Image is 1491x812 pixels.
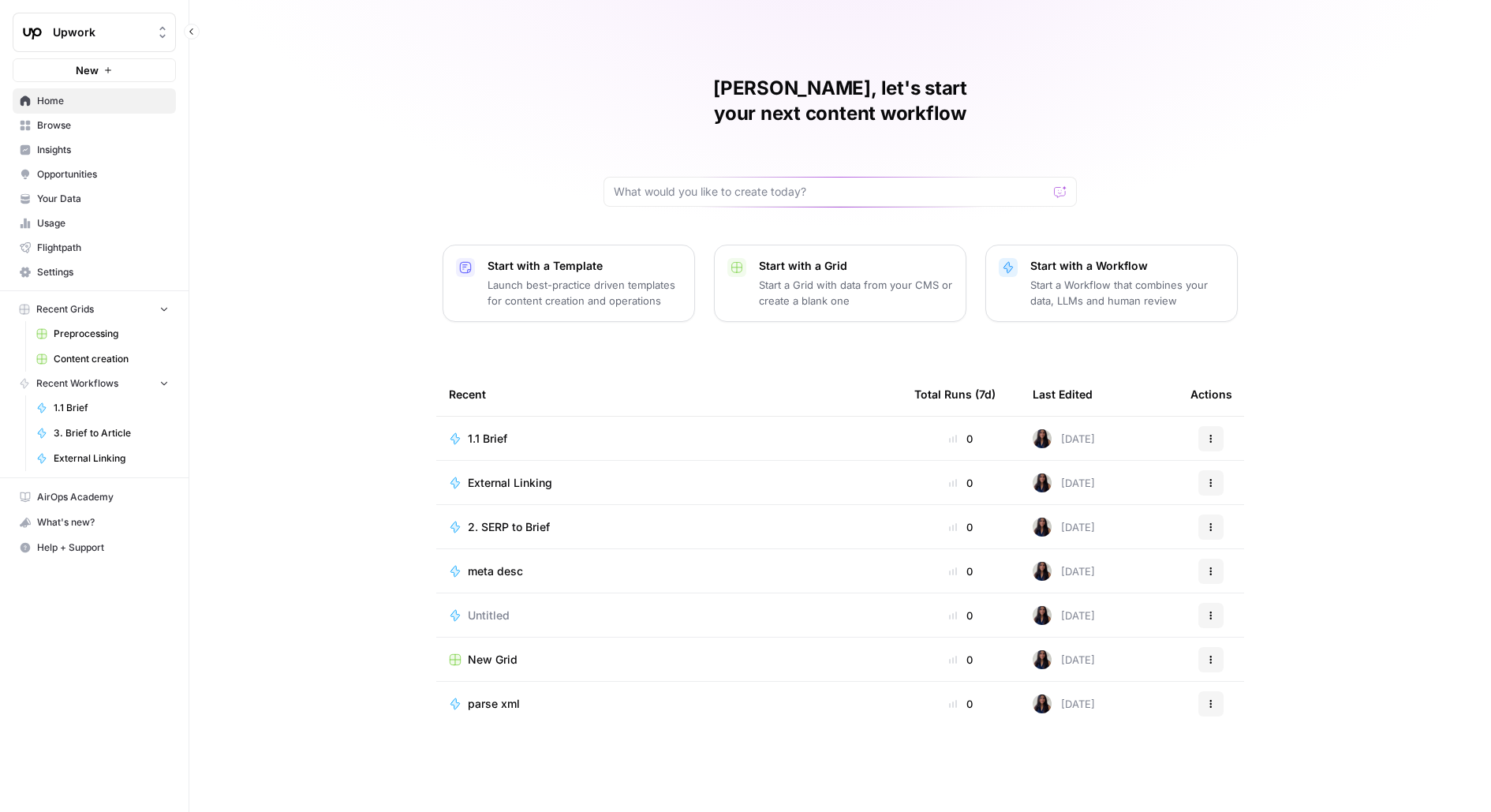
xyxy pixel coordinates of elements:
[449,475,889,491] a: External Linking
[13,511,175,534] div: What's new?
[914,519,1007,535] div: 0
[468,563,523,579] span: meta desc
[914,608,1007,623] div: 0
[468,652,518,668] span: New Grid
[1030,258,1224,274] p: Start with a Workflow
[1030,277,1224,309] p: Start a Workflow that combines your data, LLMs and human review
[13,260,176,285] a: Settings
[1033,429,1052,448] img: rox323kbkgutb4wcij4krxobkpon
[449,652,889,668] a: New Grid
[449,696,889,712] a: parse xml
[1033,473,1052,492] img: rox323kbkgutb4wcij4krxobkpon
[914,652,1007,668] div: 0
[13,297,176,321] button: Recent Grids
[54,352,169,366] span: Content creation
[13,372,176,395] button: Recent Workflows
[37,118,169,133] span: Browse
[13,510,176,535] button: What's new?
[37,167,169,181] span: Opportunities
[914,563,1007,579] div: 0
[37,192,169,206] span: Your Data
[37,216,169,230] span: Usage
[468,475,552,491] span: External Linking
[1033,473,1095,492] div: [DATE]
[985,245,1238,322] button: Start with a WorkflowStart a Workflow that combines your data, LLMs and human review
[468,696,520,712] span: parse xml
[76,62,99,78] span: New
[449,563,889,579] a: meta desc
[29,346,176,372] a: Content creation
[13,88,176,114] a: Home
[1033,562,1052,581] img: rox323kbkgutb4wcij4krxobkpon
[914,696,1007,712] div: 0
[488,277,682,309] p: Launch best-practice driven templates for content creation and operations
[13,535,176,560] button: Help + Support
[1033,562,1095,581] div: [DATE]
[603,76,1077,126] h1: [PERSON_NAME], let's start your next content workflow
[468,431,507,447] span: 1.1 Brief
[759,277,953,309] p: Start a Grid with data from your CMS or create a blank one
[1190,372,1232,416] div: Actions
[1033,650,1052,669] img: rox323kbkgutb4wcij4krxobkpon
[914,475,1007,491] div: 0
[449,608,889,623] a: Untitled
[914,431,1007,447] div: 0
[13,211,176,236] a: Usage
[54,426,169,440] span: 3. Brief to Article
[37,541,169,555] span: Help + Support
[13,162,176,187] a: Opportunities
[54,401,169,415] span: 1.1 Brief
[914,372,996,416] div: Total Runs (7d)
[1033,650,1095,669] div: [DATE]
[13,485,176,510] a: AirOps Academy
[468,519,550,535] span: 2. SERP to Brief
[13,13,176,52] button: Workspace: Upwork
[37,143,169,157] span: Insights
[1033,429,1095,448] div: [DATE]
[1033,606,1095,625] div: [DATE]
[759,258,953,274] p: Start with a Grid
[36,376,118,391] span: Recent Workflows
[1033,518,1052,537] img: rox323kbkgutb4wcij4krxobkpon
[29,321,176,346] a: Preprocessing
[13,137,176,163] a: Insights
[468,608,510,623] span: Untitled
[449,431,889,447] a: 1.1 Brief
[18,18,47,47] img: Upwork Logo
[37,490,169,504] span: AirOps Academy
[36,302,94,316] span: Recent Grids
[29,446,176,471] a: External Linking
[1033,694,1052,713] img: rox323kbkgutb4wcij4krxobkpon
[1033,694,1095,713] div: [DATE]
[29,421,176,446] a: 3. Brief to Article
[1033,606,1052,625] img: rox323kbkgutb4wcij4krxobkpon
[443,245,695,322] button: Start with a TemplateLaunch best-practice driven templates for content creation and operations
[13,58,176,82] button: New
[54,327,169,341] span: Preprocessing
[1033,372,1093,416] div: Last Edited
[1033,518,1095,537] div: [DATE]
[29,395,176,421] a: 1.1 Brief
[714,245,966,322] button: Start with a GridStart a Grid with data from your CMS or create a blank one
[37,241,169,255] span: Flightpath
[13,235,176,260] a: Flightpath
[53,24,148,40] span: Upwork
[13,113,176,138] a: Browse
[614,184,1048,200] input: What would you like to create today?
[54,451,169,466] span: External Linking
[449,519,889,535] a: 2. SERP to Brief
[37,265,169,279] span: Settings
[488,258,682,274] p: Start with a Template
[13,186,176,211] a: Your Data
[449,372,889,416] div: Recent
[37,94,169,108] span: Home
